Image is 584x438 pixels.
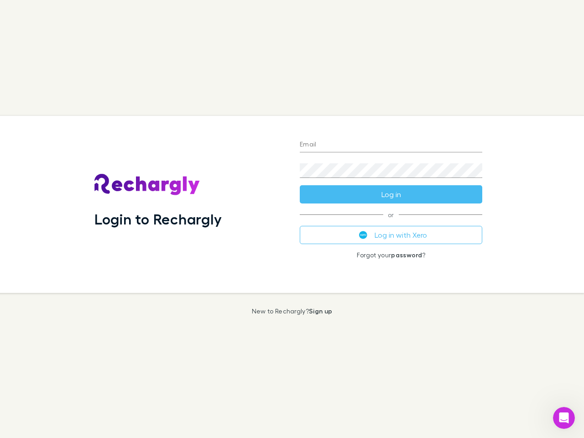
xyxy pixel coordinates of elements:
img: Rechargly's Logo [94,174,200,196]
button: Log in with Xero [300,226,482,244]
a: password [391,251,422,259]
a: Sign up [309,307,332,315]
img: Xero's logo [359,231,367,239]
h1: Login to Rechargly [94,210,222,228]
p: New to Rechargly? [252,308,333,315]
button: Log in [300,185,482,203]
iframe: Intercom live chat [553,407,575,429]
p: Forgot your ? [300,251,482,259]
span: or [300,214,482,215]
